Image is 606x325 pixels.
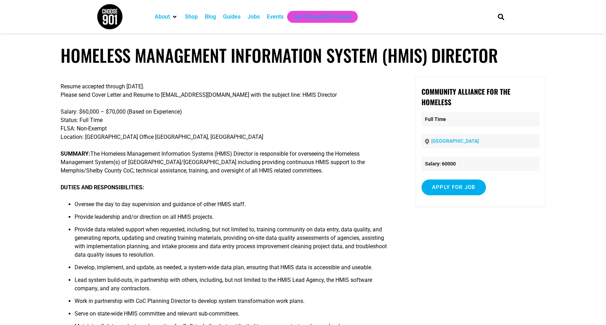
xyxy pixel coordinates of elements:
strong: DUTIES AND RESPONSIBILITIES: [61,184,144,191]
li: Develop, implement, and update, as needed, a system-wide data plan, ensuring that HMIS data is ac... [75,263,391,276]
a: [GEOGRAPHIC_DATA] [431,138,479,144]
p: The Homeless Management Information Systems (HMIS) Director is responsible for overseeing the Hom... [61,150,391,175]
p: Resume accepted through [DATE]. Please send Cover Letter and Resume to [EMAIL_ADDRESS][DOMAIN_NAM... [61,82,391,99]
strong: SUMMARY: [61,150,90,157]
a: Jobs [248,13,260,21]
li: Oversee the day to day supervision and guidance of other HMIS staff. [75,200,391,213]
input: Apply for job [422,180,486,195]
div: About [151,11,181,23]
p: Salary: $60,000 – $70,000 (Based on Experience) Status: Full Time FLSA: Non-Exempt Location: [GEO... [61,108,391,141]
li: Lead system build-outs, in partnership with others, including, but not limited to the HMIS Lead A... [75,276,391,297]
strong: Community Alliance for the Homeless [422,86,510,107]
a: About [155,13,170,21]
h1: Homeless Management Information System (HMIS) Director [61,45,545,66]
li: Serve on state-wide HMIS committee and relevant sub-committees. [75,310,391,322]
p: Full Time [422,112,539,127]
a: Blog [205,13,216,21]
li: Work in partnership with CoC Planning Director to develop system transformation work plans. [75,297,391,310]
li: Provide leadership and/or direction on all HMIS projects. [75,213,391,225]
a: Shop [185,13,198,21]
nav: Main nav [151,11,486,23]
li: Provide data related support when requested, including, but not limited to, training community on... [75,225,391,263]
a: Guides [223,13,241,21]
a: Get Choose901 Emails [294,13,351,21]
a: Events [267,13,284,21]
div: Search [495,11,507,22]
li: Salary: 60000 [422,157,539,171]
